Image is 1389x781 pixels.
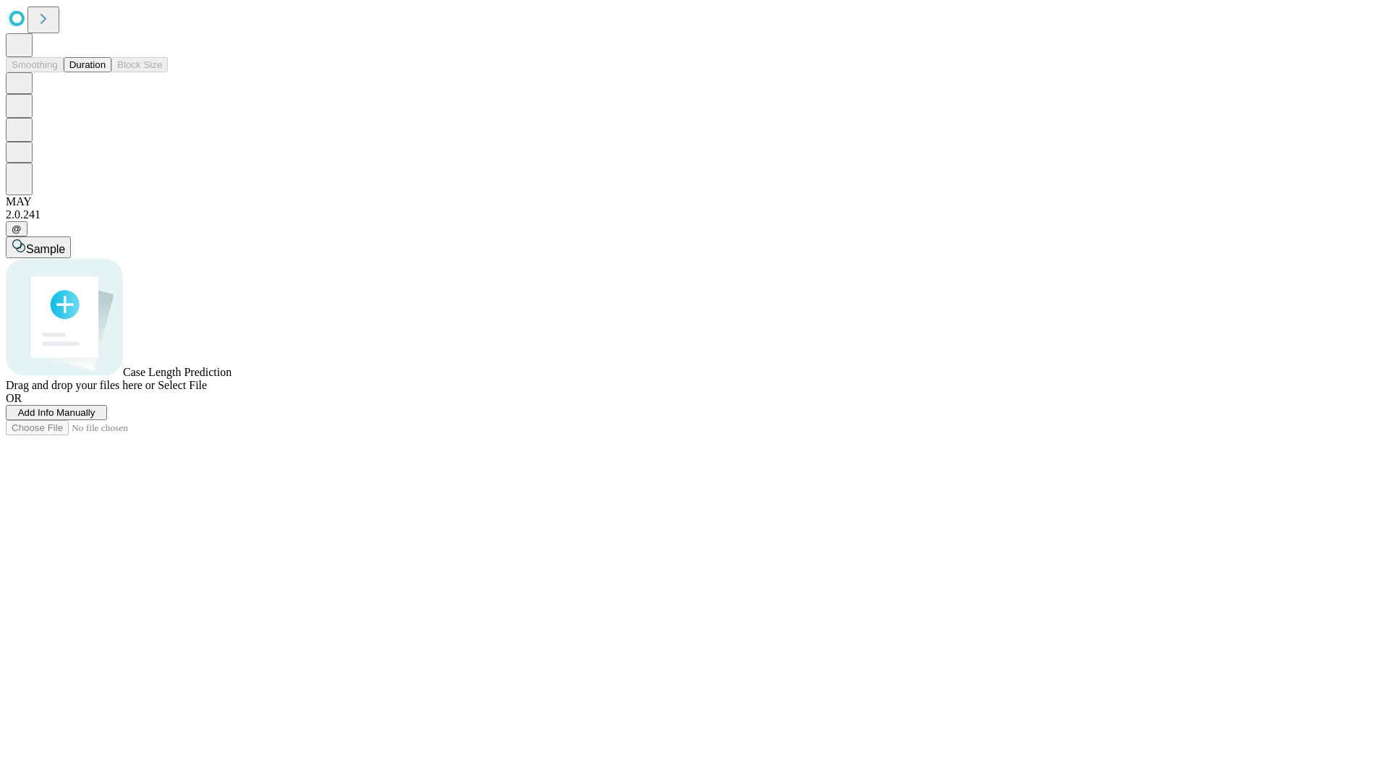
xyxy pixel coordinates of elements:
[64,57,111,72] button: Duration
[123,366,231,378] span: Case Length Prediction
[6,208,1383,221] div: 2.0.241
[6,236,71,258] button: Sample
[6,405,107,420] button: Add Info Manually
[26,243,65,255] span: Sample
[158,379,207,391] span: Select File
[18,407,95,418] span: Add Info Manually
[6,392,22,404] span: OR
[12,223,22,234] span: @
[6,221,27,236] button: @
[6,195,1383,208] div: MAY
[6,57,64,72] button: Smoothing
[6,379,155,391] span: Drag and drop your files here or
[111,57,168,72] button: Block Size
